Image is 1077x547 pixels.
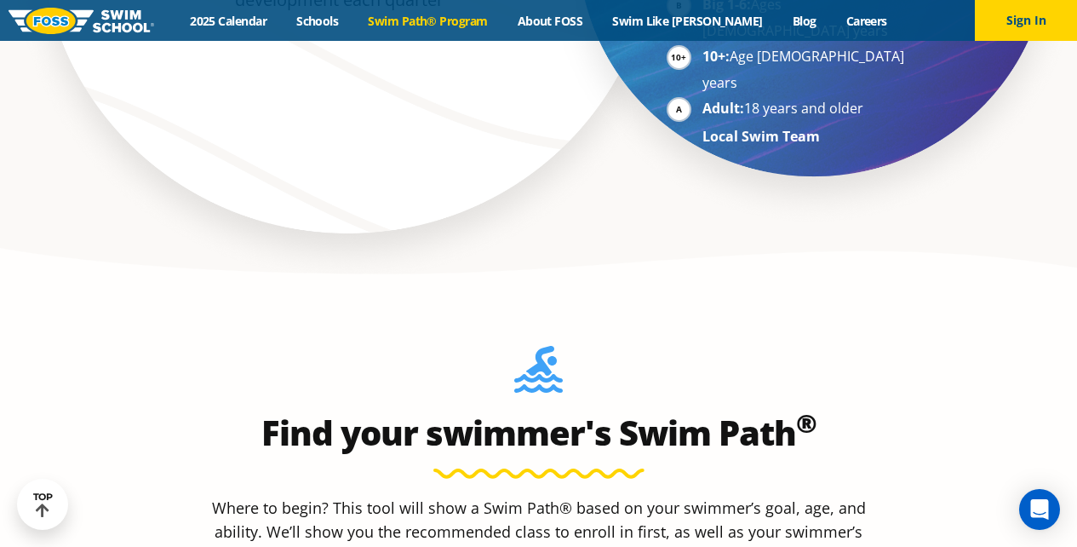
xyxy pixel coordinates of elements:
[9,8,154,34] img: FOSS Swim School Logo
[598,13,778,29] a: Swim Like [PERSON_NAME]
[702,96,911,123] li: 18 years and older
[502,13,598,29] a: About FOSS
[796,406,816,440] sup: ®
[702,127,820,146] strong: Local Swim Team
[175,13,282,29] a: 2025 Calendar
[514,346,563,404] img: Foss-Location-Swimming-Pool-Person.svg
[702,47,730,66] strong: 10+:
[1019,489,1060,530] div: Open Intercom Messenger
[282,13,353,29] a: Schools
[831,13,902,29] a: Careers
[702,99,744,118] strong: Adult:
[33,492,53,518] div: TOP
[137,412,941,453] h2: Find your swimmer's Swim Path
[353,13,502,29] a: Swim Path® Program
[777,13,831,29] a: Blog
[702,44,911,95] li: Age [DEMOGRAPHIC_DATA] years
